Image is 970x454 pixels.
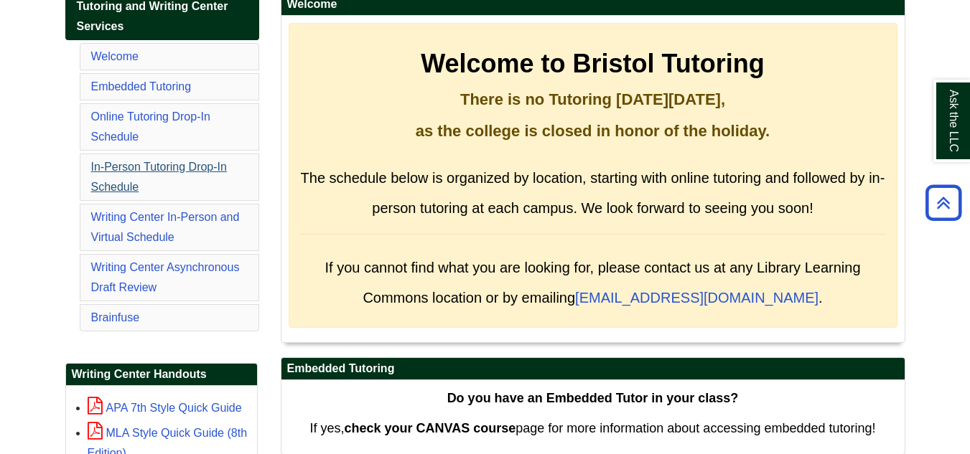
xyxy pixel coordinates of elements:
a: [EMAIL_ADDRESS][DOMAIN_NAME] [575,290,819,306]
a: Brainfuse [91,311,140,323]
h2: Writing Center Handouts [66,364,257,386]
span: The schedule below is organized by location, starting with online tutoring and followed by in-per... [301,170,885,216]
strong: as the college is closed in honor of the holiday. [416,122,770,140]
strong: Welcome to Bristol Tutoring [421,49,765,78]
strong: check your CANVAS course [344,421,516,435]
strong: There is no Tutoring [DATE][DATE], [460,90,725,108]
a: Writing Center Asynchronous Draft Review [91,261,240,293]
a: APA 7th Style Quick Guide [88,402,242,414]
a: Back to Top [920,193,966,212]
span: If you cannot find what you are looking for, please contact us at any Library Learning Commons lo... [325,260,860,306]
a: In-Person Tutoring Drop-In Schedule [91,161,227,193]
a: Online Tutoring Drop-In Schedule [91,110,210,143]
a: Writing Center In-Person and Virtual Schedule [91,211,240,243]
strong: Do you have an Embedded Tutor in your class? [447,391,739,405]
span: If yes, page for more information about accessing embedded tutoring! [309,421,875,435]
a: Embedded Tutoring [91,80,192,93]
a: Welcome [91,50,139,62]
h2: Embedded Tutoring [281,358,905,380]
